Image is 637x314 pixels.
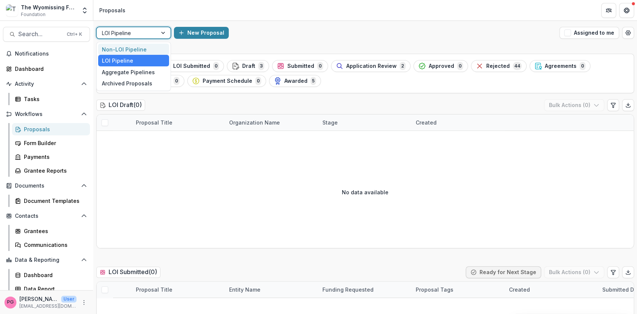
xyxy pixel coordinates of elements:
div: LOI Pipeline [98,55,169,66]
button: Open Workflows [3,108,90,120]
a: Dashboard [12,269,90,281]
span: Payment Schedule [203,78,252,84]
span: Notifications [15,51,87,57]
div: Grantee Reports [24,167,84,175]
span: Application Review [346,63,397,69]
div: Proposal Title [131,114,225,131]
p: [PERSON_NAME] [19,295,58,303]
div: Aggregate Pipelines [98,66,169,78]
span: Draft [242,63,255,69]
button: Assigned to me [559,27,619,39]
a: Payments [12,151,90,163]
div: Proposals [24,125,84,133]
button: Export table data [622,99,634,111]
span: Activity [15,81,78,87]
span: Agreements [545,63,577,69]
button: Bulk Actions (0) [544,266,604,278]
p: User [61,296,76,302]
div: Tasks [24,95,84,103]
span: 44 [513,62,522,70]
a: Dashboard [3,63,90,75]
button: Ready for Next Stage [466,266,541,278]
button: Edit table settings [607,99,619,111]
button: Bulk Actions (0) [544,99,604,111]
a: Data Report [12,283,90,295]
img: The Wyomissing Foundation [6,4,18,16]
span: Documents [15,183,78,189]
button: Open Contacts [3,210,90,222]
button: LOI Submitted0 [158,60,224,72]
a: Form Builder [12,137,90,149]
div: Dashboard [15,65,84,73]
div: Stage [318,114,411,131]
div: Stage [318,119,342,126]
button: Agreements0 [530,60,590,72]
span: 0 [255,77,261,85]
div: Funding Requested [318,282,411,298]
button: More [79,298,88,307]
span: 2 [400,62,406,70]
button: Draft3 [227,60,269,72]
span: 0 [213,62,219,70]
button: New Proposal [174,27,229,39]
nav: breadcrumb [96,5,128,16]
div: Proposal Tags [411,282,505,298]
div: Created [411,114,505,131]
div: Proposal Title [131,282,225,298]
span: 0 [317,62,323,70]
p: [EMAIL_ADDRESS][DOMAIN_NAME] [19,303,76,310]
span: Rejected [486,63,510,69]
span: Workflows [15,111,78,117]
span: 0 [580,62,586,70]
div: Entity Name [225,282,318,298]
div: Organization Name [225,114,318,131]
div: Created [505,282,598,298]
a: Grantees [12,225,90,237]
div: Proposal Title [131,286,177,293]
button: Open Documents [3,180,90,192]
button: Payment Schedule0 [187,75,266,87]
button: Application Review2 [331,60,410,72]
button: Edit table settings [607,266,619,278]
button: Notifications [3,48,90,60]
button: Partners [601,3,616,18]
button: Export table data [622,266,634,278]
button: Open Data & Reporting [3,254,90,266]
div: Proposals [99,6,125,14]
span: Approved [429,63,454,69]
div: Payments [24,153,84,161]
span: 3 [258,62,264,70]
a: Proposals [12,123,90,135]
div: Organization Name [225,119,284,126]
button: Rejected44 [471,60,527,72]
button: Submitted0 [272,60,328,72]
h2: LOI Draft ( 0 ) [96,100,145,110]
span: LOI Submitted [173,63,210,69]
a: Tasks [12,93,90,105]
div: Proposal Title [131,119,177,126]
span: Search... [18,31,62,38]
div: Non-LOI Pipeline [98,44,169,55]
span: Submitted [287,63,314,69]
button: Approved0 [413,60,468,72]
div: The Wyomissing Foundation [21,3,76,11]
span: 0 [174,77,179,85]
button: Search... [3,27,90,42]
div: Funding Requested [318,286,378,293]
div: Proposal Tags [411,286,458,293]
button: Open Activity [3,78,90,90]
span: Awarded [284,78,307,84]
button: Awarded5 [269,75,321,87]
div: Data Report [24,285,84,293]
p: No data available [342,188,388,196]
h2: LOI Submitted ( 0 ) [96,267,160,277]
div: Grantees [24,227,84,235]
